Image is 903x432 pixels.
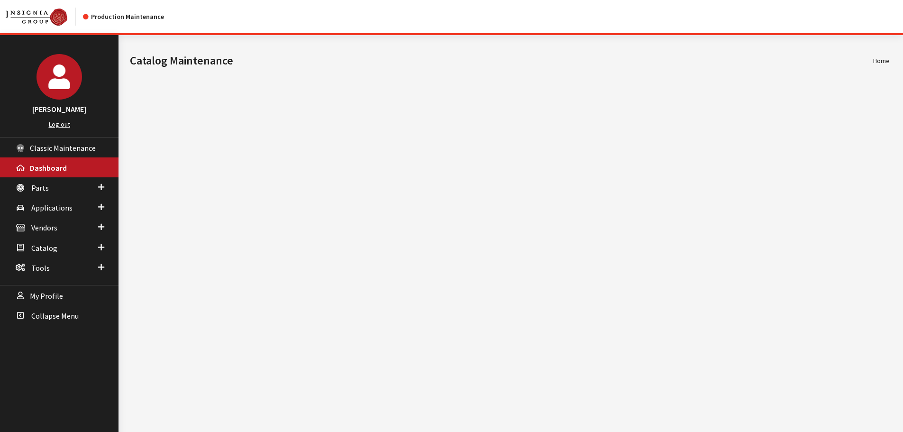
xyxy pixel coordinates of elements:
[31,311,79,321] span: Collapse Menu
[30,163,67,173] span: Dashboard
[49,120,70,129] a: Log out
[30,143,96,153] span: Classic Maintenance
[83,12,164,22] div: Production Maintenance
[31,223,57,233] span: Vendors
[31,263,50,273] span: Tools
[873,56,890,66] li: Home
[31,243,57,253] span: Catalog
[31,203,73,212] span: Applications
[30,291,63,301] span: My Profile
[130,52,873,69] h1: Catalog Maintenance
[6,8,83,26] a: Insignia Group logo
[9,103,109,115] h3: [PERSON_NAME]
[6,9,67,26] img: Catalog Maintenance
[36,54,82,100] img: Cheyenne Dorton
[31,183,49,193] span: Parts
